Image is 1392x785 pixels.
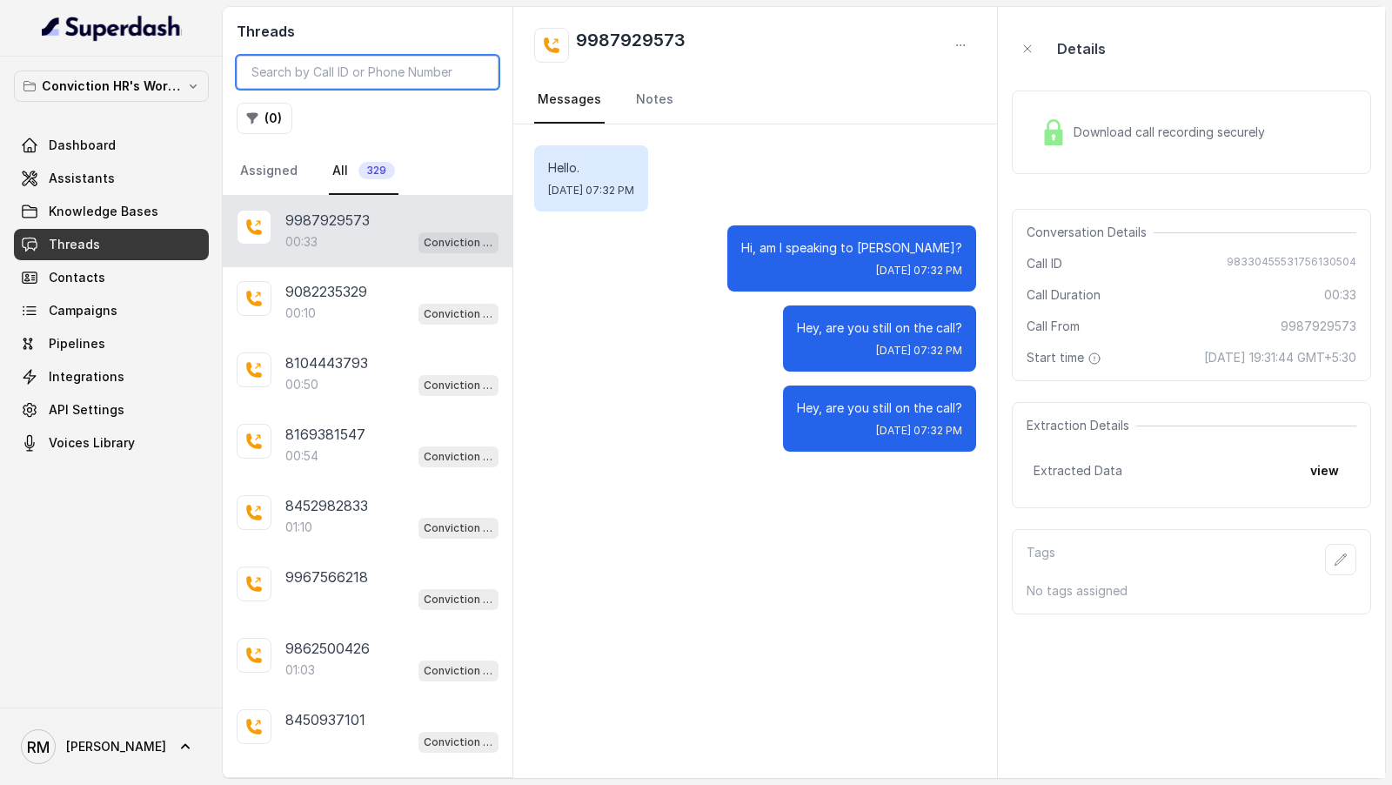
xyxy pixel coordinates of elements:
[14,427,209,459] a: Voices Library
[49,170,115,187] span: Assistants
[237,103,292,134] button: (0)
[285,447,318,465] p: 00:54
[876,424,962,438] span: [DATE] 07:32 PM
[66,738,166,755] span: [PERSON_NAME]
[14,262,209,293] a: Contacts
[285,233,318,251] p: 00:33
[49,137,116,154] span: Dashboard
[42,76,181,97] p: Conviction HR's Workspace
[741,239,962,257] p: Hi, am I speaking to [PERSON_NAME]?
[49,434,135,452] span: Voices Library
[424,448,493,466] p: Conviction HR Outbound Assistant
[285,305,316,322] p: 00:10
[285,210,370,231] p: 9987929573
[1300,455,1349,486] button: view
[285,495,368,516] p: 8452982833
[534,77,605,124] a: Messages
[14,295,209,326] a: Campaigns
[49,203,158,220] span: Knowledge Bases
[14,394,209,426] a: API Settings
[424,662,493,680] p: Conviction HR Outbound Assistant
[329,148,398,195] a: All329
[14,196,209,227] a: Knowledge Bases
[1227,255,1356,272] span: 98330455531756130504
[424,377,493,394] p: Conviction HR Outbound Assistant
[424,520,493,537] p: Conviction HR Outbound Assistant
[534,77,976,124] nav: Tabs
[14,163,209,194] a: Assistants
[285,638,370,659] p: 9862500426
[14,361,209,392] a: Integrations
[237,56,499,89] input: Search by Call ID or Phone Number
[1027,582,1356,600] p: No tags assigned
[1027,544,1055,575] p: Tags
[797,319,962,337] p: Hey, are you still on the call?
[1027,255,1062,272] span: Call ID
[285,709,365,730] p: 8450937101
[237,148,499,195] nav: Tabs
[14,130,209,161] a: Dashboard
[632,77,677,124] a: Notes
[1281,318,1356,335] span: 9987929573
[49,335,105,352] span: Pipelines
[1041,119,1067,145] img: Lock Icon
[1027,349,1105,366] span: Start time
[49,368,124,386] span: Integrations
[285,376,318,393] p: 00:50
[42,14,182,42] img: light.svg
[49,302,117,319] span: Campaigns
[1057,38,1106,59] p: Details
[1034,462,1122,480] span: Extracted Data
[876,264,962,278] span: [DATE] 07:32 PM
[548,184,634,198] span: [DATE] 07:32 PM
[49,401,124,419] span: API Settings
[1027,417,1136,434] span: Extraction Details
[424,591,493,608] p: Conviction HR Outbound Assistant
[1027,224,1154,241] span: Conversation Details
[27,738,50,756] text: RM
[358,162,395,179] span: 329
[1204,349,1356,366] span: [DATE] 19:31:44 GMT+5:30
[14,328,209,359] a: Pipelines
[285,424,365,445] p: 8169381547
[424,734,493,751] p: Conviction HR Outbound Assistant
[49,269,105,286] span: Contacts
[424,305,493,323] p: Conviction HR Outbound Assistant
[797,399,962,417] p: Hey, are you still on the call?
[424,234,493,252] p: Conviction HR Outbound Assistant
[14,70,209,102] button: Conviction HR's Workspace
[285,661,315,679] p: 01:03
[285,281,367,302] p: 9082235329
[1074,124,1272,141] span: Download call recording securely
[285,567,368,587] p: 9967566218
[237,148,301,195] a: Assigned
[285,519,312,536] p: 01:10
[1324,286,1356,304] span: 00:33
[1027,318,1080,335] span: Call From
[285,352,368,373] p: 8104443793
[14,229,209,260] a: Threads
[49,236,100,253] span: Threads
[576,28,686,63] h2: 9987929573
[548,159,634,177] p: Hello.
[14,722,209,771] a: [PERSON_NAME]
[237,21,499,42] h2: Threads
[876,344,962,358] span: [DATE] 07:32 PM
[1027,286,1101,304] span: Call Duration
